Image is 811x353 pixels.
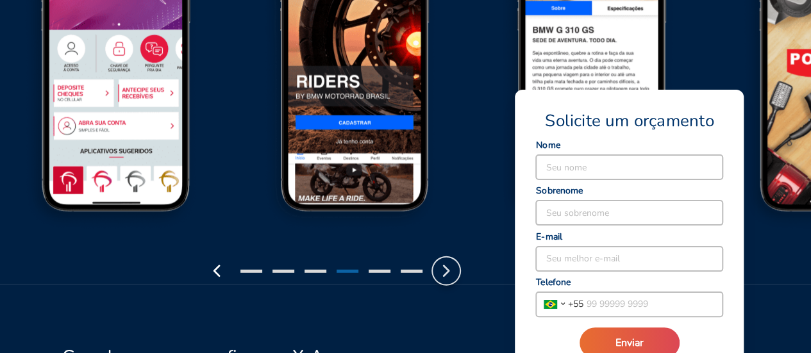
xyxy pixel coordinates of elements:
input: Seu melhor e-mail [536,247,723,271]
input: Seu sobrenome [536,201,723,225]
span: + 55 [568,297,583,311]
input: Seu nome [536,155,723,179]
span: Solicite um orçamento [545,110,714,132]
input: 99 99999 9999 [583,292,723,316]
span: Enviar [615,336,644,350]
